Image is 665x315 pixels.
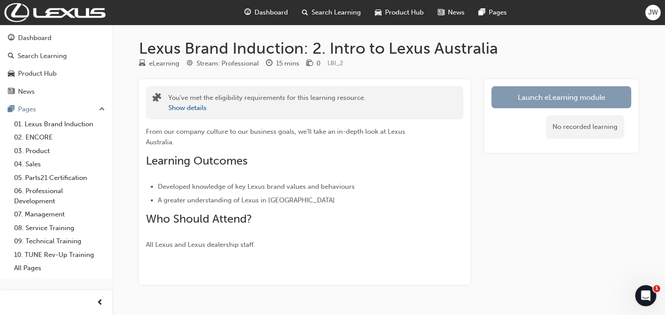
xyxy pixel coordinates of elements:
[146,128,407,146] span: From our company culture to our business goals, we’ll take an in-depth look at Lexus Australia.
[479,7,485,18] span: pages-icon
[244,7,251,18] span: guage-icon
[11,221,109,235] a: 08. Service Training
[11,131,109,144] a: 02. ENCORE
[139,60,145,68] span: learningResourceType_ELEARNING-icon
[18,87,35,97] div: News
[648,7,658,18] span: JW
[254,7,288,18] span: Dashboard
[385,7,424,18] span: Product Hub
[99,104,105,115] span: up-icon
[18,51,67,61] div: Search Learning
[153,94,161,104] span: puzzle-icon
[489,7,507,18] span: Pages
[18,104,36,114] div: Pages
[11,261,109,275] a: All Pages
[302,7,308,18] span: search-icon
[8,70,15,78] span: car-icon
[327,59,343,67] span: Learning resource code
[368,4,431,22] a: car-iconProduct Hub
[146,154,247,168] span: Learning Outcomes
[4,66,109,82] a: Product Hub
[8,88,15,96] span: news-icon
[11,117,109,131] a: 01. Lexus Brand Induction
[431,4,472,22] a: news-iconNews
[375,7,382,18] span: car-icon
[4,3,105,22] img: Trak
[146,241,255,249] span: All Lexus and Lexus dealership staff.
[168,93,366,113] div: You've met the eligibility requirements for this learning resource.
[11,208,109,221] a: 07. Management
[8,52,14,60] span: search-icon
[11,234,109,248] a: 09. Technical Training
[4,101,109,117] button: Pages
[4,48,109,64] a: Search Learning
[149,59,179,69] div: eLearning
[306,60,313,68] span: money-icon
[139,58,179,69] div: Type
[11,184,109,208] a: 06. Professional Development
[8,106,15,114] span: pages-icon
[4,28,109,101] button: DashboardSearch LearningProduct HubNews
[491,86,631,108] a: Launch eLearning module
[266,60,273,68] span: clock-icon
[11,144,109,158] a: 03. Product
[11,157,109,171] a: 04. Sales
[472,4,514,22] a: pages-iconPages
[196,59,259,69] div: Stream: Professional
[97,297,103,308] span: prev-icon
[18,33,51,43] div: Dashboard
[295,4,368,22] a: search-iconSearch Learning
[146,212,252,226] span: Who Should Attend?
[635,285,656,306] iframe: Intercom live chat
[645,5,661,20] button: JW
[438,7,444,18] span: news-icon
[4,84,109,100] a: News
[139,39,638,58] h1: Lexus Brand Induction: 2. Intro to Lexus Australia
[168,103,207,113] button: Show details
[186,60,193,68] span: target-icon
[653,285,660,292] span: 1
[312,7,361,18] span: Search Learning
[306,58,320,69] div: Price
[546,115,624,139] div: No recorded learning
[316,59,320,69] div: 0
[158,183,355,190] span: Developed knowledge of key Lexus brand values and behaviours
[11,248,109,262] a: 10. TUNE Rev-Up Training
[237,4,295,22] a: guage-iconDashboard
[11,171,109,185] a: 05. Parts21 Certification
[448,7,465,18] span: News
[266,58,299,69] div: Duration
[8,34,15,42] span: guage-icon
[158,196,335,204] span: A greater understanding of Lexus in [GEOGRAPHIC_DATA]
[186,58,259,69] div: Stream
[4,30,109,46] a: Dashboard
[18,69,57,79] div: Product Hub
[276,59,299,69] div: 15 mins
